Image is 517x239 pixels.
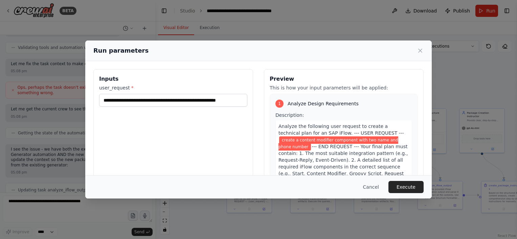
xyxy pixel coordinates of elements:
button: Cancel [358,181,384,193]
span: Analyze Design Requirements [288,100,359,107]
span: Variable: user_request [278,136,398,151]
h2: Run parameters [93,46,149,55]
div: 1 [275,100,284,108]
span: Description: [275,112,304,118]
label: user_request [99,84,247,91]
span: Analyze the following user request to create a technical plan for an SAP iFlow. --- USER REQUEST --- [278,124,404,136]
span: --- END REQUEST --- Your final plan must contain: 1. The most suitable integration pattern (e.g.,... [278,144,408,217]
h3: Preview [270,75,418,83]
p: This is how your input parameters will be applied: [270,84,418,91]
h3: Inputs [99,75,247,83]
button: Execute [388,181,424,193]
